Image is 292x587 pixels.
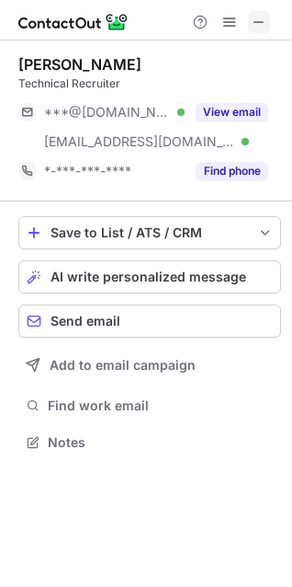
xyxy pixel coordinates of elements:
[18,75,281,92] div: Technical Recruiter
[196,103,268,121] button: Reveal Button
[51,225,249,240] div: Save to List / ATS / CRM
[18,430,281,455] button: Notes
[50,358,196,373] span: Add to email campaign
[18,305,281,338] button: Send email
[196,162,268,180] button: Reveal Button
[51,270,246,284] span: AI write personalized message
[48,397,274,414] span: Find work email
[18,55,141,74] div: [PERSON_NAME]
[18,393,281,419] button: Find work email
[18,11,129,33] img: ContactOut v5.3.10
[48,434,274,451] span: Notes
[44,104,171,121] span: ***@[DOMAIN_NAME]
[18,260,281,293] button: AI write personalized message
[18,216,281,249] button: save-profile-one-click
[44,133,235,150] span: [EMAIL_ADDRESS][DOMAIN_NAME]
[51,314,120,328] span: Send email
[18,349,281,382] button: Add to email campaign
